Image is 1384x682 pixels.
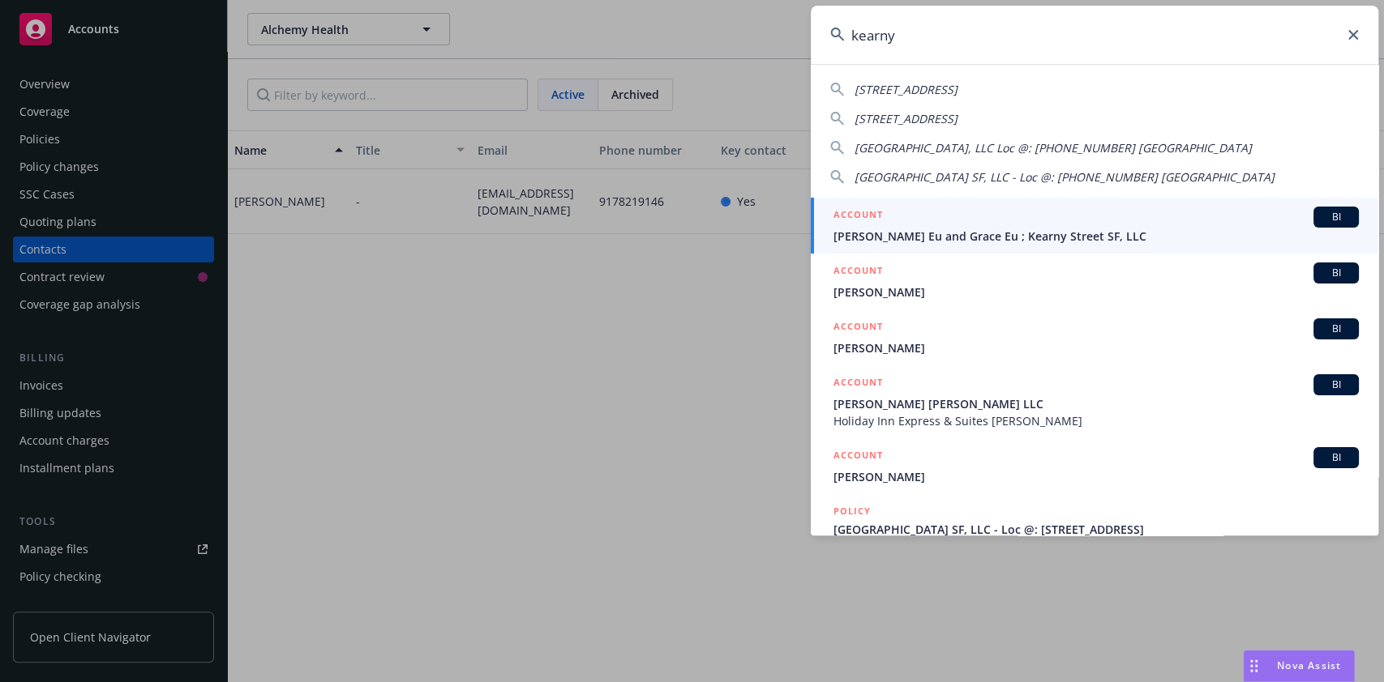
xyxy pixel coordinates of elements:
span: [GEOGRAPHIC_DATA] SF, LLC - Loc @: [PHONE_NUMBER] [GEOGRAPHIC_DATA] [855,169,1275,185]
span: [GEOGRAPHIC_DATA] SF, LLC - Loc @: [STREET_ADDRESS] [833,521,1359,538]
span: [PERSON_NAME] Eu and Grace Eu ; Kearny Street SF, LLC [833,228,1359,245]
h5: ACCOUNT [833,318,883,338]
span: BI [1320,377,1352,392]
span: [PERSON_NAME] [PERSON_NAME] LLC [833,395,1359,412]
a: POLICY[GEOGRAPHIC_DATA] SF, LLC - Loc @: [STREET_ADDRESS] [811,494,1378,564]
span: BI [1320,210,1352,224]
h5: ACCOUNT [833,207,883,226]
span: BI [1320,450,1352,465]
h5: ACCOUNT [833,447,883,467]
span: Nova Assist [1277,659,1341,672]
a: ACCOUNTBI[PERSON_NAME] [811,309,1378,365]
span: [STREET_ADDRESS] [855,82,958,97]
span: BI [1320,322,1352,336]
a: ACCOUNTBI[PERSON_NAME] [811,438,1378,494]
h5: POLICY [833,503,871,519]
span: [PERSON_NAME] [833,339,1359,356]
a: ACCOUNTBI[PERSON_NAME] Eu and Grace Eu ; Kearny Street SF, LLC [811,198,1378,254]
a: ACCOUNTBI[PERSON_NAME] [PERSON_NAME] LLCHoliday Inn Express & Suites [PERSON_NAME] [811,365,1378,438]
span: [PERSON_NAME] [833,468,1359,485]
span: [GEOGRAPHIC_DATA], LLC Loc @: [PHONE_NUMBER] [GEOGRAPHIC_DATA] [855,140,1252,156]
div: Drag to move [1244,650,1264,681]
input: Search... [811,6,1378,64]
span: BI [1320,266,1352,280]
span: [PERSON_NAME] [833,283,1359,301]
button: Nova Assist [1243,650,1355,682]
h5: ACCOUNT [833,262,883,282]
a: ACCOUNTBI[PERSON_NAME] [811,254,1378,309]
span: [STREET_ADDRESS] [855,111,958,126]
h5: ACCOUNT [833,374,883,394]
span: Holiday Inn Express & Suites [PERSON_NAME] [833,412,1359,429]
